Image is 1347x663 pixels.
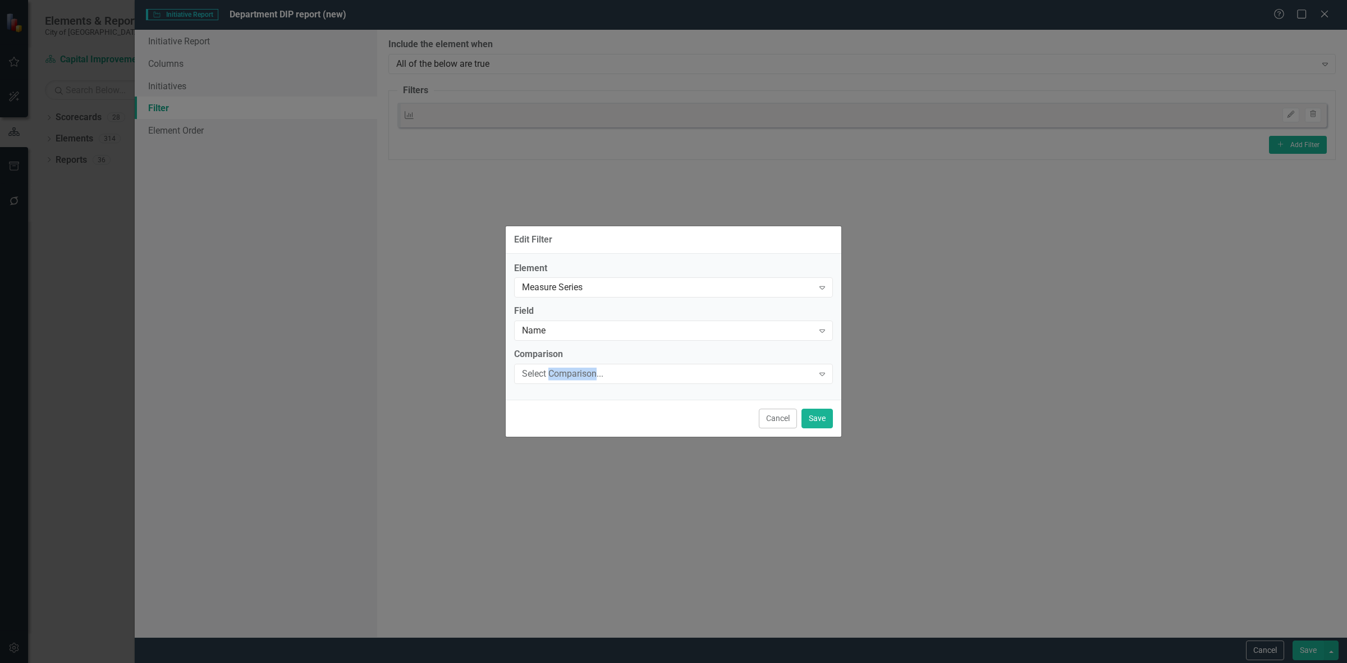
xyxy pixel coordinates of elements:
[514,348,833,361] label: Comparison
[759,409,797,428] button: Cancel
[522,368,813,381] div: Select Comparison...
[801,409,833,428] button: Save
[522,281,813,294] div: Measure Series
[514,235,552,245] div: Edit Filter
[514,262,833,275] label: Element
[514,305,833,318] label: Field
[522,324,813,337] div: Name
